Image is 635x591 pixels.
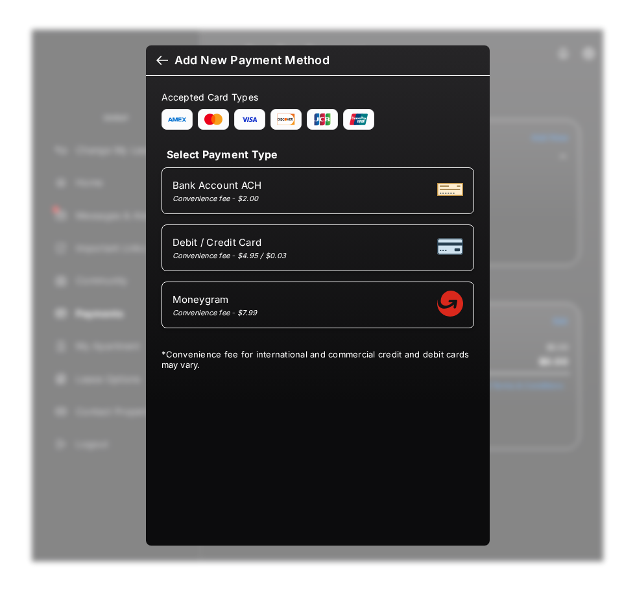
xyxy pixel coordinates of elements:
span: Bank Account ACH [173,179,262,191]
h4: Select Payment Type [162,148,474,161]
div: Convenience fee - $7.99 [173,308,258,317]
div: Convenience fee - $2.00 [173,194,262,203]
div: Convenience fee - $4.95 / $0.03 [173,251,287,260]
div: * Convenience fee for international and commercial credit and debit cards may vary. [162,349,474,372]
span: Accepted Card Types [162,91,264,103]
div: Add New Payment Method [174,53,329,67]
span: Debit / Credit Card [173,236,287,248]
span: Moneygram [173,293,258,306]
